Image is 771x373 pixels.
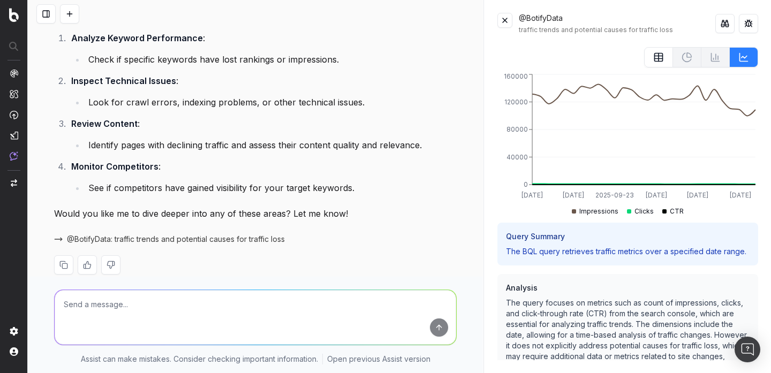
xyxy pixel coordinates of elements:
[54,206,457,221] p: Would you like me to dive deeper into any of these areas? Let me know!
[646,191,667,199] tspan: [DATE]
[730,191,751,199] tspan: [DATE]
[10,89,18,98] img: Intelligence
[71,118,138,129] strong: Review Content
[506,246,750,257] p: The BQL query retrieves traffic metrics over a specified date range.
[81,354,318,364] p: Assist can make mistakes. Consider checking important information.
[579,207,618,216] span: Impressions
[673,47,701,67] button: Not available for current data
[504,98,528,106] tspan: 120000
[701,47,730,67] button: Not available for current data
[507,125,528,133] tspan: 80000
[9,8,19,22] img: Botify logo
[85,95,457,110] li: Look for crawl errors, indexing problems, or other technical issues.
[85,180,457,195] li: See if competitors have gained visibility for your target keywords.
[521,191,543,199] tspan: [DATE]
[563,191,585,199] tspan: [DATE]
[504,72,528,80] tspan: 160000
[506,298,750,372] p: The query focuses on metrics such as count of impressions, clicks, and click-through rate (CTR) f...
[71,33,203,43] strong: Analyze Keyword Performance
[596,191,634,199] tspan: 2025-09-23
[10,131,18,140] img: Studio
[10,151,18,161] img: Assist
[634,207,654,216] span: Clicks
[644,47,673,67] button: table
[67,234,285,245] span: @BotifyData: traffic trends and potential causes for traffic loss
[68,116,457,153] li: :
[68,73,457,110] li: :
[85,138,457,153] li: Identify pages with declining traffic and assess their content quality and relevance.
[687,191,708,199] tspan: [DATE]
[507,153,528,161] tspan: 40000
[10,327,18,336] img: Setting
[519,13,715,34] div: @BotifyData
[68,31,457,67] li: :
[327,354,430,364] a: Open previous Assist version
[71,161,158,172] strong: Monitor Competitors
[524,180,528,188] tspan: 0
[10,347,18,356] img: My account
[71,75,176,86] strong: Inspect Technical Issues
[506,231,750,242] h3: Query Summary
[10,110,18,119] img: Activation
[11,179,17,187] img: Switch project
[670,207,684,216] span: CTR
[730,47,758,67] button: LineChart
[54,234,298,245] button: @BotifyData: traffic trends and potential causes for traffic loss
[519,26,715,34] div: traffic trends and potential causes for traffic loss
[85,52,457,67] li: Check if specific keywords have lost rankings or impressions.
[68,159,457,195] li: :
[506,283,750,293] h3: Analysis
[10,69,18,78] img: Analytics
[735,337,760,362] div: Open Intercom Messenger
